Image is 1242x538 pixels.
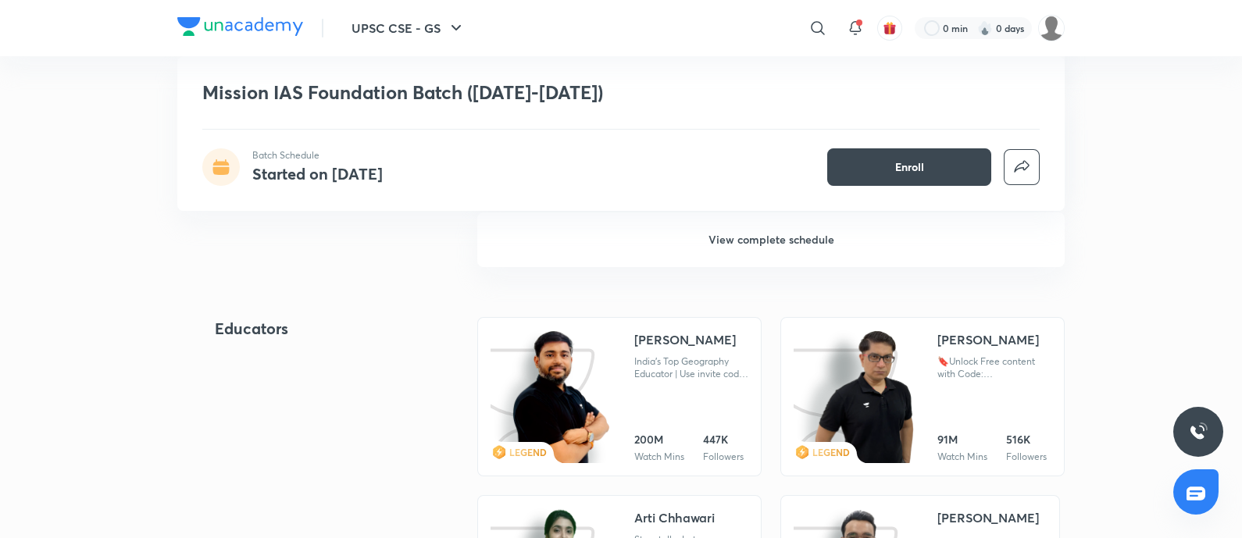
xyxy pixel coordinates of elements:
img: educator [512,330,610,465]
a: Company Logo [177,17,303,40]
span: LEGEND [509,446,547,458]
a: iconeducatorLEGEND[PERSON_NAME]🔖Unlock Free content with Code: '[PERSON_NAME][DOMAIN_NAME]'91MWat... [780,317,1065,476]
div: Arti Chhawari [634,508,715,527]
div: 🔖Unlock Free content with Code: '[PERSON_NAME][DOMAIN_NAME]' [937,355,1051,380]
img: educator [815,330,914,465]
span: LEGEND [812,446,850,458]
h1: Mission IAS Foundation Batch ([DATE]-[DATE]) [202,81,814,104]
div: Followers [1006,451,1047,463]
div: Watch Mins [634,451,684,463]
span: Enroll [895,159,924,175]
button: UPSC CSE - GS [342,12,475,44]
div: [PERSON_NAME] [937,508,1039,527]
h6: View complete schedule [477,212,1065,267]
img: avatar [883,21,897,35]
div: 200M [634,432,684,447]
div: [PERSON_NAME] [937,330,1039,349]
h4: Started on [DATE] [252,163,383,184]
div: India's Top Geography Educator | Use invite code - 'SGYT10' to Unlock my Free Content | Explore t... [634,355,748,380]
div: [PERSON_NAME] [634,330,736,349]
p: Batch Schedule [252,148,383,162]
img: ttu [1189,422,1208,441]
img: icon [794,330,910,463]
div: Followers [703,451,744,463]
div: 447K [703,432,744,447]
img: icon [491,330,607,463]
button: Enroll [827,148,991,186]
img: streak [977,20,993,36]
div: 91M [937,432,987,447]
div: Watch Mins [937,451,987,463]
img: Company Logo [177,17,303,36]
img: Piali K [1038,15,1065,41]
h4: Educators [215,317,427,340]
button: avatar [877,16,902,41]
a: iconeducatorLEGEND[PERSON_NAME]India's Top Geography Educator | Use invite code - 'SGYT10' to Unl... [477,317,762,476]
div: 516K [1006,432,1047,447]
